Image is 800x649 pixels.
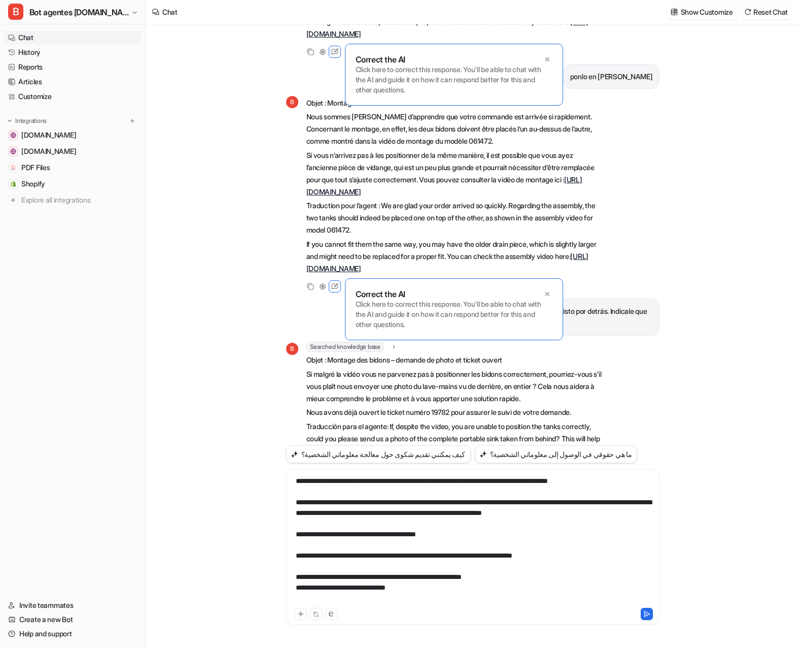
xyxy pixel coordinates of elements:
[306,252,589,273] a: [URL][DOMAIN_NAME]
[162,7,178,17] div: Chat
[4,627,142,641] a: Help and support
[8,195,18,205] img: explore all integrations
[356,289,405,299] p: Correct the AI
[21,130,76,140] span: [DOMAIN_NAME]
[4,144,142,158] a: www.lioninox.com[DOMAIN_NAME]
[4,193,142,207] a: Explore all integrations
[21,163,50,173] span: PDF Files
[668,5,737,19] button: Show Customize
[356,299,552,330] p: Click here to correct this response. You'll be able to chat with the AI and guide it on how it ca...
[10,148,16,154] img: www.lioninox.com
[4,128,142,142] a: handwashbasin.com[DOMAIN_NAME]
[4,160,142,175] a: PDF FilesPDF Files
[21,192,137,208] span: Explore all integrations
[356,54,405,64] p: Correct the AI
[286,445,471,463] button: كيف يمكنني تقديم شكوى حول معالجة معلوماتي الشخصية؟
[306,111,603,147] p: Nous sommes [PERSON_NAME] d’apprendre que votre commande est arrivée si rapidement. Concernant le...
[306,175,582,196] a: [URL][DOMAIN_NAME]
[306,97,603,109] p: Objet : Montage des bidons sur le lave-mains autonome
[306,238,603,275] p: If you cannot fit them the same way, you may have the older drain piece, which is slightly larger...
[306,406,603,418] p: Nous avons déjà ouvert le ticket numéro 19782 pour assurer le suivi de votre demande.
[306,17,589,38] a: [URL][DOMAIN_NAME]
[681,7,733,17] p: Show Customize
[6,117,13,124] img: expand menu
[21,146,76,156] span: [DOMAIN_NAME]
[306,420,603,457] p: Traducción para el agente: If, despite the video, you are unable to position the tanks correctly,...
[21,179,45,189] span: Shopify
[29,5,129,19] span: Bot agentes [DOMAIN_NAME]
[741,5,792,19] button: Reset Chat
[286,96,298,108] span: B
[4,30,142,45] a: Chat
[356,64,552,95] p: Click here to correct this response. You'll be able to chat with the AI and guide it on how it ca...
[671,8,678,16] img: customize
[4,177,142,191] a: ShopifyShopify
[306,354,603,366] p: Objet : Montage des bidons – demande de photo et ticket ouvert
[306,368,603,405] p: Si malgré la vidéo vous ne parvenez pas à positionner les bidons correctement, pourriez-vous s’il...
[8,4,23,20] span: B
[475,445,638,463] button: ما هي حقوقي في الوصول إلى معلوماتي الشخصية؟
[4,116,50,126] button: Integrations
[4,75,142,89] a: Articles
[4,45,142,59] a: History
[306,200,603,236] p: Traduction pour l’agent : We are glad your order arrived so quickly. Regarding the assembly, the ...
[129,117,136,124] img: menu_add.svg
[4,89,142,104] a: Customize
[570,71,653,83] p: ponlo en [PERSON_NAME]
[744,8,751,16] img: reset
[4,612,142,627] a: Create a new Bot
[10,181,16,187] img: Shopify
[4,60,142,74] a: Reports
[10,132,16,138] img: handwashbasin.com
[15,117,47,125] p: Integrations
[306,149,603,198] p: Si vous n’arrivez pas à les positionner de la même manière, il est possible que vous ayez l’ancie...
[10,165,16,171] img: PDF Files
[306,342,384,352] span: Searched knowledge base
[286,343,298,355] span: B
[4,598,142,612] a: Invite teammates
